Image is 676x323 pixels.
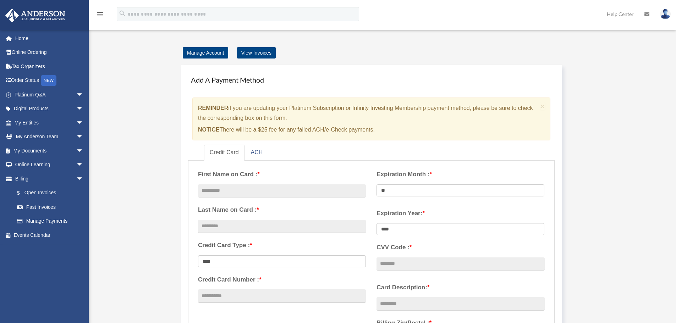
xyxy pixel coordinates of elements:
[198,105,228,111] strong: REMINDER
[5,228,94,242] a: Events Calendar
[96,12,104,18] a: menu
[660,9,671,19] img: User Pic
[377,208,544,219] label: Expiration Year:
[5,158,94,172] a: Online Learningarrow_drop_down
[188,72,555,88] h4: Add A Payment Method
[5,59,94,73] a: Tax Organizers
[198,169,366,180] label: First Name on Card :
[76,116,90,130] span: arrow_drop_down
[245,145,269,161] a: ACH
[41,75,56,86] div: NEW
[540,102,545,110] button: Close
[192,98,550,140] div: if you are updating your Platinum Subscription or Infinity Investing Membership payment method, p...
[540,102,545,110] span: ×
[96,10,104,18] i: menu
[198,125,538,135] p: There will be a $25 fee for any failed ACH/e-Check payments.
[198,205,366,215] label: Last Name on Card :
[237,47,276,59] a: View Invoices
[10,186,94,200] a: $Open Invoices
[10,200,94,214] a: Past Invoices
[377,282,544,293] label: Card Description:
[5,31,94,45] a: Home
[5,172,94,186] a: Billingarrow_drop_down
[5,144,94,158] a: My Documentsarrow_drop_down
[119,10,126,17] i: search
[5,102,94,116] a: Digital Productsarrow_drop_down
[76,158,90,172] span: arrow_drop_down
[76,88,90,102] span: arrow_drop_down
[377,169,544,180] label: Expiration Month :
[5,88,94,102] a: Platinum Q&Aarrow_drop_down
[10,214,90,228] a: Manage Payments
[76,172,90,186] span: arrow_drop_down
[76,102,90,116] span: arrow_drop_down
[5,45,94,60] a: Online Ordering
[76,144,90,158] span: arrow_drop_down
[5,73,94,88] a: Order StatusNEW
[3,9,67,22] img: Anderson Advisors Platinum Portal
[76,130,90,144] span: arrow_drop_down
[21,189,24,197] span: $
[377,242,544,253] label: CVV Code :
[198,127,219,133] strong: NOTICE
[198,274,366,285] label: Credit Card Number :
[183,47,228,59] a: Manage Account
[198,240,366,251] label: Credit Card Type :
[204,145,244,161] a: Credit Card
[5,116,94,130] a: My Entitiesarrow_drop_down
[5,130,94,144] a: My Anderson Teamarrow_drop_down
